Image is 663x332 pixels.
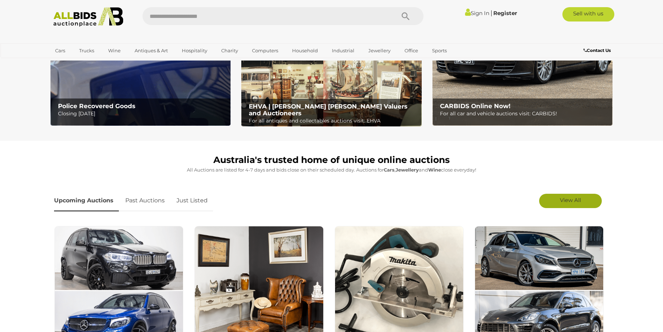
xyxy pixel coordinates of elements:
[428,167,441,173] strong: Wine
[54,190,119,211] a: Upcoming Auctions
[217,45,243,57] a: Charity
[427,45,451,57] a: Sports
[388,7,424,25] button: Search
[440,102,510,110] b: CARBIDS Online Now!
[171,190,213,211] a: Just Listed
[440,109,609,118] p: For all car and vehicle auctions visit: CARBIDS!
[327,45,359,57] a: Industrial
[584,48,611,53] b: Contact Us
[54,155,609,165] h1: Australia's trusted home of unique online auctions
[49,7,127,27] img: Allbids.com.au
[50,45,70,57] a: Cars
[465,10,489,16] a: Sign In
[539,194,602,208] a: View All
[130,45,173,57] a: Antiques & Art
[490,9,492,17] span: |
[396,167,419,173] strong: Jewellery
[103,45,125,57] a: Wine
[74,45,99,57] a: Trucks
[58,109,227,118] p: Closing [DATE]
[560,197,581,203] span: View All
[562,7,614,21] a: Sell with us
[241,54,421,127] a: EHVA | Evans Hastings Valuers and Auctioneers EHVA | [PERSON_NAME] [PERSON_NAME] Valuers and Auct...
[384,167,395,173] strong: Cars
[241,54,421,127] img: EHVA | Evans Hastings Valuers and Auctioneers
[400,45,423,57] a: Office
[120,190,170,211] a: Past Auctions
[50,57,111,68] a: [GEOGRAPHIC_DATA]
[493,10,517,16] a: Register
[287,45,323,57] a: Household
[54,166,609,174] p: All Auctions are listed for 4-7 days and bids close on their scheduled day. Auctions for , and cl...
[584,47,613,54] a: Contact Us
[364,45,395,57] a: Jewellery
[249,103,407,117] b: EHVA | [PERSON_NAME] [PERSON_NAME] Valuers and Auctioneers
[58,102,135,110] b: Police Recovered Goods
[177,45,212,57] a: Hospitality
[249,116,417,125] p: For all antiques and collectables auctions visit: EHVA
[247,45,283,57] a: Computers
